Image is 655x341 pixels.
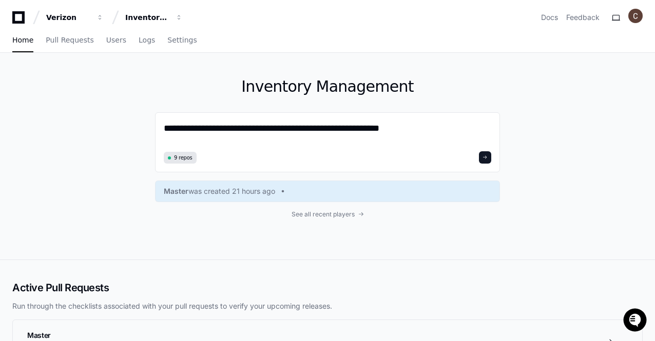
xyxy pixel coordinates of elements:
button: Verizon [42,8,108,27]
span: Users [106,37,126,43]
span: was created 21 hours ago [188,186,275,196]
img: 1736555170064-99ba0984-63c1-480f-8ee9-699278ef63ed [10,76,29,94]
div: Inventory Management [125,12,169,23]
button: Start new chat [175,79,187,91]
p: Run through the checklists associated with your pull requests to verify your upcoming releases. [12,301,643,311]
button: Inventory Management [121,8,187,27]
span: Pull Requests [46,37,93,43]
span: Master [164,186,188,196]
button: Feedback [566,12,600,23]
div: Welcome [10,41,187,57]
div: Past conversations [10,111,66,119]
span: Master [27,331,51,339]
span: [PERSON_NAME] [32,137,83,145]
div: Verizon [46,12,90,23]
img: ACg8ocL2OgZL-7g7VPdNOHNYJqQTRhCHM7hp1mK3cs0GxIN35amyLQ=s96-c [628,9,643,23]
a: Users [106,29,126,52]
a: See all recent players [155,210,500,218]
iframe: Open customer support [622,307,650,335]
div: Start new chat [35,76,168,86]
a: Docs [541,12,558,23]
a: Settings [167,29,197,52]
img: PlayerZero [10,10,31,30]
h2: Active Pull Requests [12,280,643,295]
a: Home [12,29,33,52]
span: Home [12,37,33,43]
button: See all [159,109,187,122]
span: [DATE] [91,137,112,145]
a: Pull Requests [46,29,93,52]
div: We're offline, we'll be back soon [35,86,134,94]
h1: Inventory Management [155,77,500,96]
a: Masterwas created 21 hours ago [164,186,491,196]
a: Logs [139,29,155,52]
span: See all recent players [292,210,355,218]
span: 9 repos [174,154,192,162]
span: Settings [167,37,197,43]
span: Logs [139,37,155,43]
a: Powered byPylon [72,159,124,168]
span: Pylon [102,160,124,168]
span: • [85,137,89,145]
img: Chakravarthi Ponnuru [10,127,27,144]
